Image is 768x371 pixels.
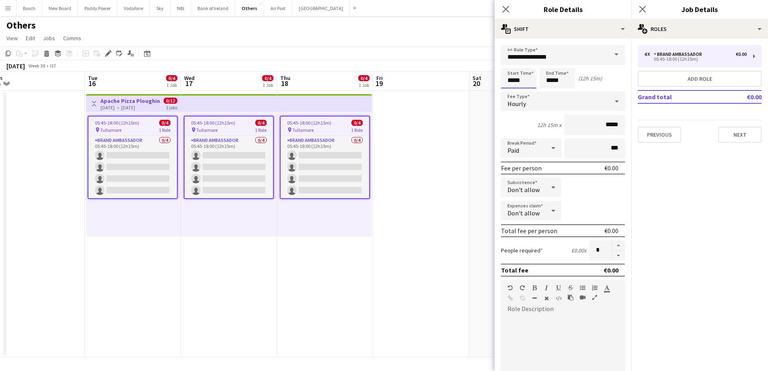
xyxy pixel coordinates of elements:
[280,116,370,199] app-job-card: 05:45-18:00 (12h15m)0/4 Tullamore1 RoleBrand Ambassador0/405:45-18:00 (12h15m)
[375,79,383,88] span: 19
[358,75,370,81] span: 0/4
[501,164,542,172] div: Fee per person
[170,0,191,16] button: NBI
[359,82,369,88] div: 1 Job
[631,4,768,14] h3: Job Details
[638,71,762,87] button: Add role
[556,285,561,291] button: Underline
[471,79,481,88] span: 20
[718,127,762,143] button: Next
[50,63,56,69] div: IST
[644,51,654,57] div: 4 x
[262,75,273,81] span: 0/4
[612,251,625,261] button: Decrease
[264,0,292,16] button: An Post
[568,294,573,301] button: Paste as plain text
[351,127,363,133] span: 1 Role
[631,19,768,39] div: Roles
[495,19,631,39] div: Shift
[255,120,267,126] span: 0/4
[292,127,314,133] span: Tullamore
[501,266,528,274] div: Total fee
[723,90,762,103] td: €0.00
[255,127,267,133] span: 1 Role
[166,82,177,88] div: 1 Job
[63,35,81,42] span: Comms
[507,146,519,154] span: Paid
[184,116,274,199] app-job-card: 05:45-18:00 (12h15m)0/4 Tullamore1 RoleBrand Ambassador0/405:45-18:00 (12h15m)
[544,285,549,291] button: Italic
[520,285,525,291] button: Redo
[580,285,585,291] button: Unordered List
[592,294,598,301] button: Fullscreen
[88,136,177,198] app-card-role: Brand Ambassador0/405:45-18:00 (12h15m)
[26,35,35,42] span: Edit
[351,120,363,126] span: 0/4
[279,79,290,88] span: 18
[88,116,178,199] app-job-card: 05:45-18:00 (12h15m)0/4 Tullamore1 RoleBrand Ambassador0/405:45-18:00 (12h15m)
[100,127,121,133] span: Tullamore
[183,79,195,88] span: 17
[6,35,18,42] span: View
[42,0,78,16] button: New Board
[472,74,481,82] span: Sat
[16,0,42,16] button: Bosch
[501,247,543,254] label: People required
[578,75,602,82] div: (12h 15m)
[95,120,139,126] span: 05:45-18:00 (12h15m)
[166,75,177,81] span: 0/4
[281,136,369,198] app-card-role: Brand Ambassador0/405:45-18:00 (12h15m)
[736,51,747,57] div: €0.00
[263,82,273,88] div: 1 Job
[292,0,350,16] button: [GEOGRAPHIC_DATA]
[612,240,625,251] button: Increase
[184,74,195,82] span: Wed
[604,164,618,172] div: €0.00
[495,4,631,14] h3: Role Details
[654,51,705,57] div: Brand Ambassador
[592,285,598,291] button: Ordered List
[117,0,150,16] button: Vodafone
[507,285,513,291] button: Undo
[88,74,97,82] span: Tue
[287,120,331,126] span: 05:45-18:00 (12h15m)
[166,104,177,111] div: 3 jobs
[43,35,55,42] span: Jobs
[78,0,117,16] button: Paddy Power
[6,19,36,31] h1: Others
[159,120,170,126] span: 0/4
[532,295,537,301] button: Horizontal Line
[191,0,235,16] button: Bank of Ireland
[556,295,561,301] button: HTML Code
[537,121,561,129] div: 12h 15m x
[507,100,526,108] span: Hourly
[604,227,618,235] div: €0.00
[638,127,681,143] button: Previous
[507,209,540,217] span: Don't allow
[60,33,84,43] a: Comms
[101,97,160,105] h3: Apache Pizza Ploughing
[644,57,747,61] div: 05:45-18:00 (12h15m)
[604,285,610,291] button: Text Color
[6,62,25,70] div: [DATE]
[235,0,264,16] button: Others
[191,120,235,126] span: 05:45-18:00 (12h15m)
[3,33,21,43] a: View
[280,74,290,82] span: Thu
[196,127,218,133] span: Tullamore
[23,33,38,43] a: Edit
[501,227,557,235] div: Total fee per person
[580,294,585,301] button: Insert video
[27,63,47,69] span: Week 38
[604,266,618,274] div: €0.00
[638,90,723,103] td: Grand total
[101,105,160,111] div: [DATE] → [DATE]
[185,136,273,198] app-card-role: Brand Ambassador0/405:45-18:00 (12h15m)
[376,74,383,82] span: Fri
[507,186,540,194] span: Don't allow
[571,247,586,254] div: €0.00 x
[159,127,170,133] span: 1 Role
